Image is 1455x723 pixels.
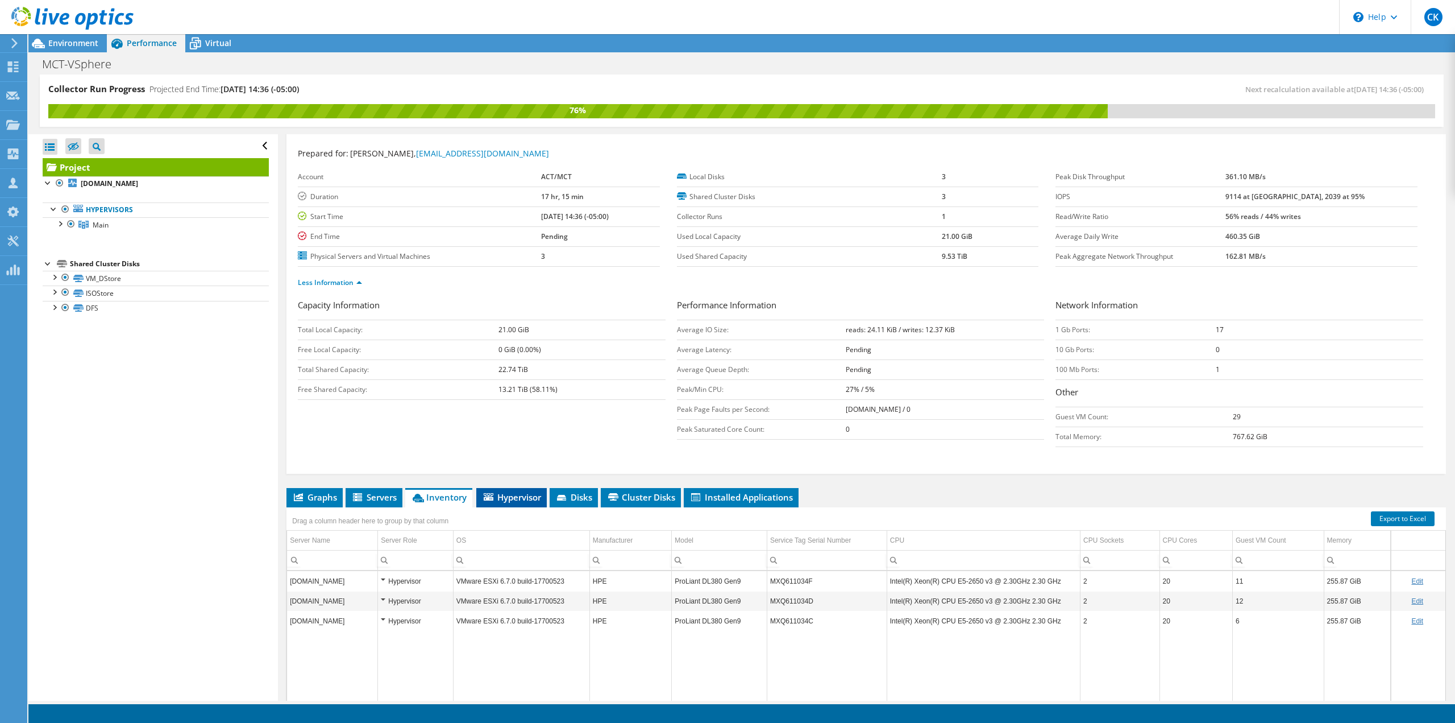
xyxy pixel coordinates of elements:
td: Column Guest VM Count, Value 11 [1233,571,1324,591]
td: Column CPU, Value Intel(R) Xeon(R) CPU E5-2650 v3 @ 2.30GHz 2.30 GHz [887,571,1080,591]
b: 17 [1216,325,1224,334]
td: Manufacturer Column [589,531,672,551]
td: Service Tag Serial Number Column [767,531,887,551]
td: Column CPU Sockets, Filter cell [1080,550,1160,570]
div: 76% [48,104,1108,117]
div: CPU Cores [1163,534,1198,547]
span: Servers [351,491,397,503]
td: Column Guest VM Count, Filter cell [1233,550,1324,570]
b: 21.00 GiB [498,325,529,334]
h3: Other [1055,386,1423,401]
td: Column Model, Value ProLiant DL380 Gen9 [672,591,767,611]
span: Inventory [411,491,467,503]
b: 9.53 TiB [942,251,967,261]
h1: MCT-VSphere [37,58,129,71]
div: Hypervisor [381,614,450,628]
div: Shared Cluster Disks [70,257,269,271]
td: Column OS, Value VMware ESXi 6.7.0 build-17700523 [453,611,589,631]
td: Column OS, Value VMware ESXi 6.7.0 build-17700523 [453,591,589,611]
b: 767.62 GiB [1233,432,1267,441]
td: Column Server Role, Value Hypervisor [378,611,454,631]
td: Column Service Tag Serial Number, Filter cell [767,550,887,570]
label: End Time [298,231,541,242]
div: OS [456,534,466,547]
div: CPU Sockets [1083,534,1124,547]
td: CPU Column [887,531,1080,551]
a: Project [43,158,269,176]
td: Peak/Min CPU: [677,379,846,399]
td: Free Shared Capacity: [298,379,498,399]
label: Collector Runs [677,211,942,222]
td: Average IO Size: [677,320,846,340]
span: Disks [555,491,592,503]
b: Pending [846,345,871,354]
span: [DATE] 14:36 (-05:00) [1354,84,1424,94]
b: 27% / 5% [846,385,875,394]
td: Column Service Tag Serial Number, Value MXQ611034C [767,611,887,631]
b: ACT/MCT [541,172,572,181]
td: Column CPU Sockets, Value 2 [1080,571,1160,591]
label: Start Time [298,211,541,222]
span: Cluster Disks [606,491,675,503]
td: Column Server Name, Value esx02.insidemct.org [287,591,378,611]
span: CK [1424,8,1442,26]
a: DFS [43,301,269,316]
b: 1 [1216,365,1220,374]
b: 13.21 TiB (58.11%) [498,385,558,394]
div: Guest VM Count [1236,534,1286,547]
label: Used Local Capacity [677,231,942,242]
b: 29 [1233,412,1241,422]
td: Total Local Capacity: [298,320,498,340]
td: Column Server Role, Filter cell [378,550,454,570]
h3: Performance Information [677,299,1045,314]
b: 56% reads / 44% writes [1225,212,1301,221]
td: Column CPU Cores, Value 20 [1159,611,1232,631]
span: Installed Applications [689,491,793,503]
b: [DATE] 14:36 (-05:00) [541,212,609,221]
td: Column CPU, Filter cell [887,550,1080,570]
td: Column CPU Sockets, Value 2 [1080,611,1160,631]
svg: \n [1353,12,1363,22]
h4: Projected End Time: [149,83,299,96]
td: Column Guest VM Count, Value 6 [1233,611,1324,631]
h3: Capacity Information [298,299,666,314]
div: Drag a column header here to group by that column [289,513,451,529]
td: Column Model, Filter cell [672,550,767,570]
td: Memory Column [1324,531,1390,551]
td: Guest VM Count: [1055,407,1233,427]
td: Column Service Tag Serial Number, Value MXQ611034F [767,571,887,591]
label: Prepared for: [298,148,348,159]
label: Account [298,171,541,183]
td: Average Queue Depth: [677,360,846,379]
b: 460.35 GiB [1225,232,1260,241]
td: Column Memory, Filter cell [1324,550,1390,570]
td: Column Service Tag Serial Number, Value MXQ611034D [767,591,887,611]
b: [DOMAIN_NAME] / 0 [846,404,911,414]
b: 17 hr, 15 min [541,192,584,201]
td: Average Latency: [677,340,846,360]
td: Column Manufacturer, Value HPE [589,571,672,591]
td: Column CPU Sockets, Value 2 [1080,591,1160,611]
label: Shared Cluster Disks [677,191,942,203]
b: 0 [1216,345,1220,354]
a: Main [43,217,269,232]
td: Column Server Name, Value esx01.insidemct.org [287,611,378,631]
span: [DATE] 14:36 (-05:00) [221,84,299,94]
h3: Network Information [1055,299,1423,314]
td: Column CPU, Value Intel(R) Xeon(R) CPU E5-2650 v3 @ 2.30GHz 2.30 GHz [887,611,1080,631]
span: Performance [127,38,177,48]
span: Main [93,220,109,230]
div: Memory [1327,534,1352,547]
div: Model [675,534,693,547]
td: CPU Sockets Column [1080,531,1160,551]
b: 21.00 GiB [942,232,972,241]
b: [DOMAIN_NAME] [81,179,138,188]
td: 10 Gb Ports: [1055,340,1215,360]
td: OS Column [453,531,589,551]
b: Pending [846,365,871,374]
div: Server Name [290,534,330,547]
a: Edit [1411,597,1423,605]
a: Hypervisors [43,203,269,217]
td: Column OS, Filter cell [453,550,589,570]
td: Column Manufacturer, Value HPE [589,591,672,611]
